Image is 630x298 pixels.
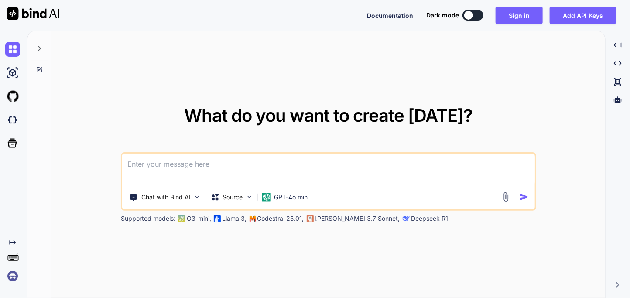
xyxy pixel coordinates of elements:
[193,193,201,201] img: Pick Tools
[5,89,20,104] img: githubLight
[520,192,529,202] img: icon
[315,214,400,223] p: [PERSON_NAME] 3.7 Sonnet,
[223,193,243,202] p: Source
[501,192,511,202] img: attachment
[367,11,413,20] button: Documentation
[223,214,247,223] p: Llama 3,
[5,65,20,80] img: ai-studio
[184,105,472,126] span: What do you want to create [DATE]?
[7,7,59,20] img: Bind AI
[178,215,185,222] img: GPT-4
[496,7,543,24] button: Sign in
[550,7,616,24] button: Add API Keys
[246,193,253,201] img: Pick Models
[307,215,314,222] img: claude
[214,215,221,222] img: Llama2
[367,12,413,19] span: Documentation
[141,193,191,202] p: Chat with Bind AI
[5,42,20,57] img: chat
[274,193,312,202] p: GPT-4o min..
[426,11,459,20] span: Dark mode
[411,214,449,223] p: Deepseek R1
[403,215,410,222] img: claude
[257,214,304,223] p: Codestral 25.01,
[121,214,175,223] p: Supported models:
[187,214,211,223] p: O3-mini,
[250,216,256,222] img: Mistral-AI
[5,113,20,127] img: darkCloudIdeIcon
[5,269,20,284] img: signin
[262,193,271,202] img: GPT-4o mini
